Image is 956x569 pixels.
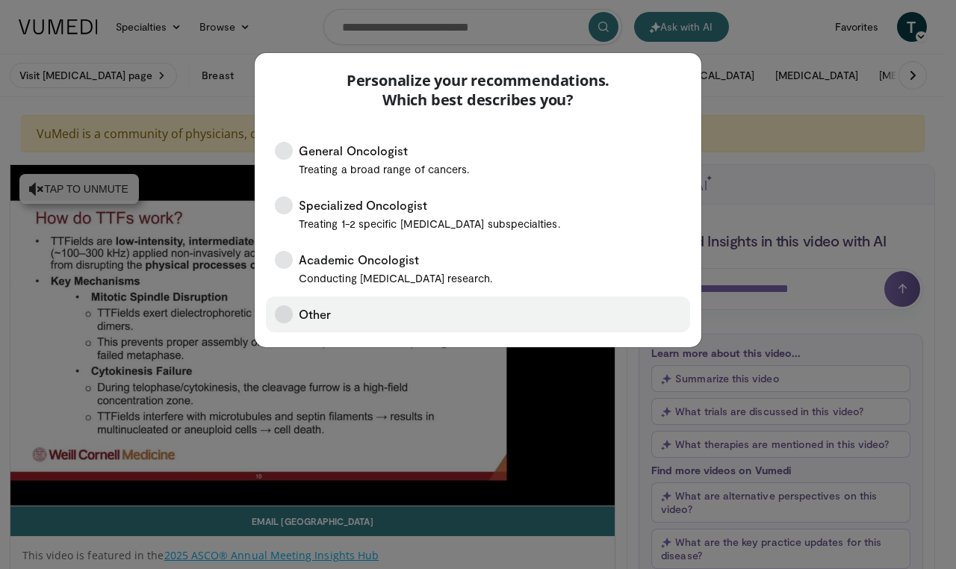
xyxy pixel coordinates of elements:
[299,305,331,323] span: Other
[299,251,492,287] span: Academic Oncologist
[347,71,609,110] p: Personalize your recommendations. Which best describes you?
[299,196,560,233] span: Specialized Oncologist
[299,272,492,284] small: Conducting [MEDICAL_DATA] research.
[299,163,469,175] small: Treating a broad range of cancers.
[299,217,560,230] small: Treating 1-2 specific [MEDICAL_DATA] subspecialties.
[299,142,469,178] span: General Oncologist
